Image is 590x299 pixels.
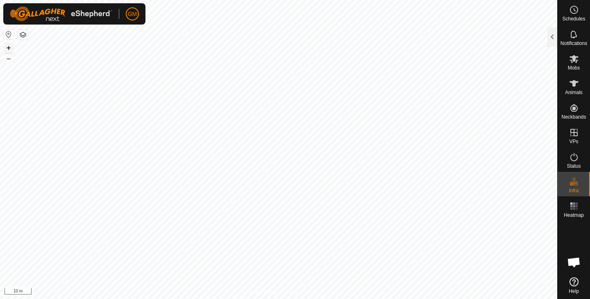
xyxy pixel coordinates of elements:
button: Reset Map [4,29,14,39]
span: Help [569,289,579,294]
span: VPs [569,139,578,144]
span: Notifications [560,41,587,46]
span: Neckbands [561,115,586,119]
a: Help [558,274,590,297]
button: Map Layers [18,30,28,40]
span: Animals [565,90,583,95]
span: Mobs [568,65,580,70]
button: + [4,43,14,53]
span: Heatmap [564,213,584,218]
div: Open chat [562,250,586,274]
button: – [4,54,14,63]
span: Infra [569,188,579,193]
span: Status [567,164,581,169]
img: Gallagher Logo [10,7,112,21]
span: Schedules [562,16,585,21]
a: Privacy Policy [246,288,277,296]
span: GM [128,10,137,18]
a: Contact Us [287,288,311,296]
